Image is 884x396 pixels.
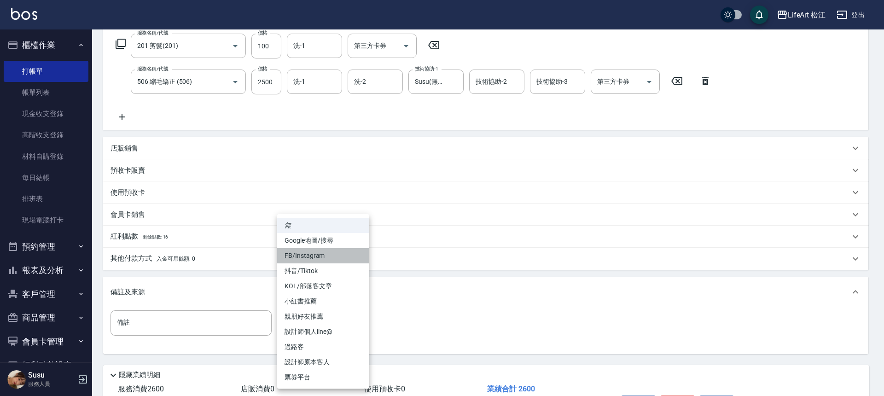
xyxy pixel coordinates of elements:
li: KOL/部落客文章 [277,279,369,294]
li: 票券平台 [277,370,369,385]
li: 小紅書推薦 [277,294,369,309]
li: Google地圖/搜尋 [277,233,369,248]
li: FB/Instagram [277,248,369,263]
li: 抖音/Tiktok [277,263,369,279]
em: 無 [285,221,291,230]
li: 過路客 [277,339,369,355]
li: 設計師原本客人 [277,355,369,370]
li: 設計師個人line@ [277,324,369,339]
li: 親朋好友推薦 [277,309,369,324]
